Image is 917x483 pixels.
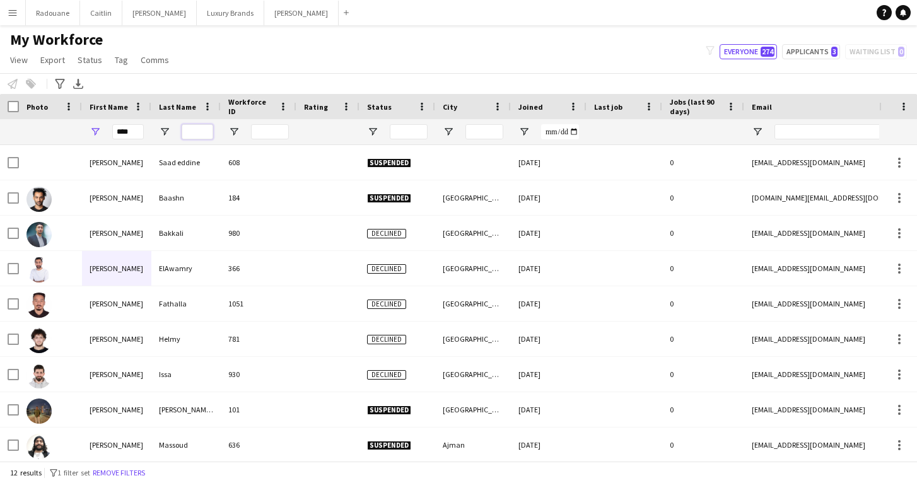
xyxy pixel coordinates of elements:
[435,322,511,356] div: [GEOGRAPHIC_DATA]
[662,322,744,356] div: 0
[182,124,213,139] input: Last Name Filter Input
[662,286,744,321] div: 0
[26,222,52,247] img: Omar Bakkali
[90,466,148,480] button: Remove filters
[511,145,587,180] div: [DATE]
[26,187,52,212] img: Omar Baashn
[82,180,151,215] div: [PERSON_NAME]
[367,194,411,203] span: Suspended
[10,30,103,49] span: My Workforce
[221,322,296,356] div: 781
[367,126,378,137] button: Open Filter Menu
[670,97,721,116] span: Jobs (last 90 days)
[35,52,70,68] a: Export
[662,357,744,392] div: 0
[435,216,511,250] div: [GEOGRAPHIC_DATA]
[367,335,406,344] span: Declined
[122,1,197,25] button: [PERSON_NAME]
[511,392,587,427] div: [DATE]
[10,54,28,66] span: View
[136,52,174,68] a: Comms
[151,251,221,286] div: ElAwamry
[304,102,328,112] span: Rating
[443,102,457,112] span: City
[443,126,454,137] button: Open Filter Menu
[367,370,406,380] span: Declined
[110,52,133,68] a: Tag
[367,102,392,112] span: Status
[752,102,772,112] span: Email
[26,363,52,388] img: Omar Issa
[221,286,296,321] div: 1051
[511,251,587,286] div: [DATE]
[662,392,744,427] div: 0
[662,428,744,462] div: 0
[511,216,587,250] div: [DATE]
[151,322,221,356] div: Helmy
[40,54,65,66] span: Export
[367,158,411,168] span: Suspended
[435,428,511,462] div: Ajman
[720,44,777,59] button: Everyone274
[151,357,221,392] div: Issa
[435,251,511,286] div: [GEOGRAPHIC_DATA]
[367,264,406,274] span: Declined
[518,126,530,137] button: Open Filter Menu
[228,126,240,137] button: Open Filter Menu
[221,145,296,180] div: 608
[221,216,296,250] div: 980
[26,257,52,282] img: Omar ElAwamry
[221,428,296,462] div: 636
[367,405,411,415] span: Suspended
[662,251,744,286] div: 0
[151,286,221,321] div: Fathalla
[435,286,511,321] div: [GEOGRAPHIC_DATA]
[367,300,406,309] span: Declined
[5,52,33,68] a: View
[141,54,169,66] span: Comms
[82,392,151,427] div: [PERSON_NAME]
[518,102,543,112] span: Joined
[435,180,511,215] div: [GEOGRAPHIC_DATA]
[151,428,221,462] div: Massoud
[159,126,170,137] button: Open Filter Menu
[511,357,587,392] div: [DATE]
[264,1,339,25] button: [PERSON_NAME]
[511,322,587,356] div: [DATE]
[465,124,503,139] input: City Filter Input
[57,468,90,477] span: 1 filter set
[82,216,151,250] div: [PERSON_NAME]
[511,180,587,215] div: [DATE]
[73,52,107,68] a: Status
[251,124,289,139] input: Workforce ID Filter Input
[82,322,151,356] div: [PERSON_NAME]
[82,145,151,180] div: [PERSON_NAME]
[435,357,511,392] div: [GEOGRAPHIC_DATA]
[159,102,196,112] span: Last Name
[90,102,128,112] span: First Name
[26,434,52,459] img: Omar Massoud
[80,1,122,25] button: Caitlin
[594,102,622,112] span: Last job
[26,293,52,318] img: Omar Fathalla
[52,76,67,91] app-action-btn: Advanced filters
[26,1,80,25] button: Radouane
[115,54,128,66] span: Tag
[71,76,86,91] app-action-btn: Export XLSX
[151,392,221,427] div: [PERSON_NAME] El Beitam
[541,124,579,139] input: Joined Filter Input
[662,180,744,215] div: 0
[662,145,744,180] div: 0
[151,145,221,180] div: Saad eddine
[26,102,48,112] span: Photo
[82,428,151,462] div: [PERSON_NAME]
[761,47,774,57] span: 274
[435,392,511,427] div: [GEOGRAPHIC_DATA]
[221,392,296,427] div: 101
[221,357,296,392] div: 930
[82,286,151,321] div: [PERSON_NAME]
[26,399,52,424] img: Omar Maher El Beitam
[112,124,144,139] input: First Name Filter Input
[662,216,744,250] div: 0
[511,428,587,462] div: [DATE]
